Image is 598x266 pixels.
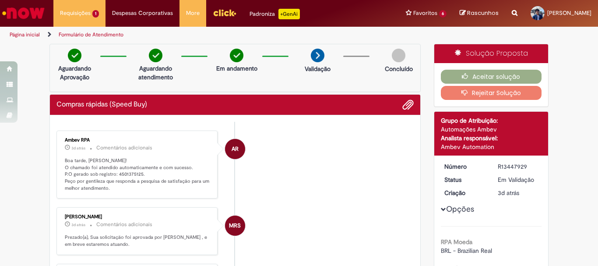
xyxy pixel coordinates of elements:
[498,189,519,197] time: 26/08/2025 11:44:37
[65,234,211,248] p: Prezado(a), Sua solicitação foi aprovada por [PERSON_NAME] , e em breve estaremos atuando.
[71,145,85,151] span: 3d atrás
[441,125,542,134] div: Automações Ambev
[441,116,542,125] div: Grupo de Atribuição:
[278,9,300,19] p: +GenAi
[225,139,245,159] div: Ambev RPA
[498,175,538,184] div: Em Validação
[434,44,549,63] div: Solução Proposta
[438,175,492,184] dt: Status
[65,214,211,220] div: [PERSON_NAME]
[232,138,239,160] span: AR
[71,145,85,151] time: 26/08/2025 12:38:03
[10,31,40,38] a: Página inicial
[441,247,492,255] span: BRL - Brazilian Real
[213,6,236,19] img: click_logo_yellow_360x200.png
[53,64,96,82] p: Aguardando Aprovação
[65,138,211,143] div: Ambev RPA
[385,64,413,73] p: Concluído
[498,189,519,197] span: 3d atrás
[7,27,392,43] ul: Trilhas de página
[498,188,538,197] div: 26/08/2025 11:44:37
[441,142,542,151] div: Ambev Automation
[71,222,85,227] time: 26/08/2025 11:58:07
[68,49,81,62] img: check-circle-green.png
[498,162,538,171] div: R13447929
[186,9,200,18] span: More
[71,222,85,227] span: 3d atrás
[439,10,447,18] span: 6
[60,9,91,18] span: Requisições
[392,49,405,62] img: img-circle-grey.png
[250,9,300,19] div: Padroniza
[59,31,123,38] a: Formulário de Atendimento
[149,49,162,62] img: check-circle-green.png
[225,216,245,236] div: Marcos Renato Silva Magalhaes
[467,9,499,17] span: Rascunhos
[96,144,152,152] small: Comentários adicionais
[65,157,211,192] p: Boa tarde, [PERSON_NAME]! O chamado foi atendido automaticamente e com sucesso. P.O gerado sob re...
[1,4,46,22] img: ServiceNow
[441,70,542,84] button: Aceitar solução
[96,221,152,228] small: Comentários adicionais
[460,9,499,18] a: Rascunhos
[438,188,492,197] dt: Criação
[305,64,331,73] p: Validação
[56,101,147,109] h2: Compras rápidas (Speed Buy) Histórico de tíquete
[134,64,177,82] p: Aguardando atendimento
[441,86,542,100] button: Rejeitar Solução
[547,9,591,17] span: [PERSON_NAME]
[230,49,243,62] img: check-circle-green.png
[311,49,324,62] img: arrow-next.png
[92,10,99,18] span: 1
[441,134,542,142] div: Analista responsável:
[112,9,173,18] span: Despesas Corporativas
[216,64,257,73] p: Em andamento
[438,162,492,171] dt: Número
[229,215,241,236] span: MRS
[441,238,472,246] b: RPA Moeda
[402,99,414,110] button: Adicionar anexos
[413,9,437,18] span: Favoritos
